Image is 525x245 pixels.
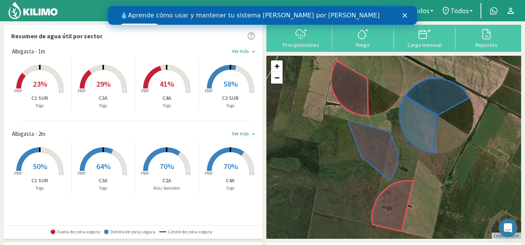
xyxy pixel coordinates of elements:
[135,176,198,185] p: C2A
[122,171,128,176] tspan: CC
[78,88,85,94] tspan: PMP
[33,79,47,89] span: 23%
[122,88,128,94] tspan: CC
[334,42,392,48] div: Riego
[223,79,238,89] span: 58%
[512,233,519,238] a: Esri
[394,27,456,48] button: Carga mensual
[59,88,64,94] tspan: CC
[159,229,212,235] span: Límite de zona segura
[72,185,135,192] p: Trigo
[8,176,71,185] p: C1 SUR
[14,88,22,94] tspan: PMP
[492,233,521,239] div: | ©
[271,60,283,72] a: Zoom in
[135,103,198,109] p: Trigo
[8,94,71,102] p: C1 SUR
[33,161,47,171] span: 50%
[458,42,515,48] div: Reportes
[72,176,135,185] p: C3A
[450,7,469,15] span: Todos
[96,161,111,171] span: 64%
[104,229,155,235] span: Dentro de zona segura
[249,88,255,94] tspan: CC
[205,88,213,94] tspan: PMP
[12,17,51,27] a: Ver videos
[59,171,64,176] tspan: CC
[51,229,100,235] span: Fuera de zona segura
[12,130,45,139] span: Albigasta - 2m
[455,27,517,48] button: Reportes
[251,49,256,55] div: keyboard_arrow_down
[72,94,135,102] p: C3A
[295,7,302,12] div: Cerrar
[12,47,45,56] span: Albigasta - 1m
[251,131,256,137] div: keyboard_arrow_down
[232,48,249,55] div: Ver más
[160,79,174,89] span: 41%
[141,171,149,176] tspan: PMP
[232,131,249,137] div: Ver más
[78,171,85,176] tspan: PMP
[396,42,453,48] div: Carga mensual
[332,27,394,48] button: Riego
[205,171,213,176] tspan: PMP
[141,88,149,94] tspan: PMP
[186,88,191,94] tspan: CC
[199,103,262,109] p: Trigo
[135,185,198,192] p: Maiz Semillero
[223,161,238,171] span: 70%
[8,1,58,20] img: Kilimo
[72,103,135,109] p: Trigo
[186,171,191,176] tspan: CC
[494,233,506,238] a: Leaflet
[249,171,255,176] tspan: CC
[199,176,262,185] p: C4A
[411,7,430,15] span: Todos
[135,94,198,102] p: C4A
[499,219,517,237] iframe: Intercom live chat
[271,72,283,84] a: Zoom out
[270,27,332,48] button: Precipitaciones
[160,161,174,171] span: 70%
[96,79,111,89] span: 29%
[8,185,71,192] p: Trigo
[199,185,262,192] p: Trigo
[8,103,71,109] p: Trigo
[11,31,102,41] p: Resumen de agua útil por sector
[199,94,262,102] p: C2 SUR
[14,171,22,176] tspan: PMP
[273,42,330,48] div: Precipitaciones
[108,6,417,25] iframe: Intercom live chat banner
